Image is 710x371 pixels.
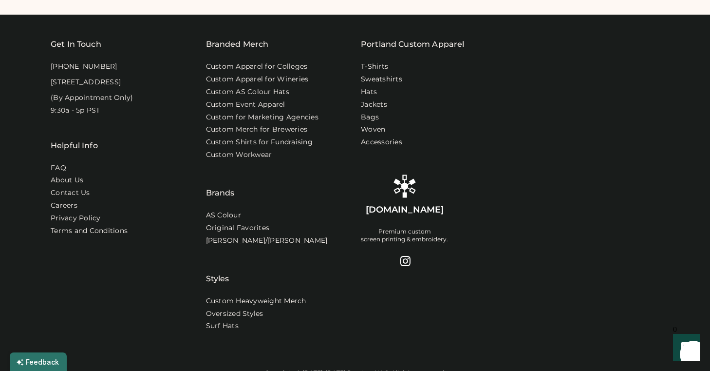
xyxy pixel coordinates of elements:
div: Branded Merch [206,39,269,50]
a: Original Favorites [206,223,270,233]
a: [PERSON_NAME]/[PERSON_NAME] [206,236,328,246]
div: [STREET_ADDRESS] [51,78,121,87]
a: Contact Us [51,188,90,198]
a: Oversized Styles [206,309,263,319]
a: Custom for Marketing Agencies [206,113,318,122]
a: Jackets [361,100,387,110]
a: Careers [51,201,77,211]
a: Hats [361,87,377,97]
a: Surf Hats [206,321,239,331]
div: Get In Touch [51,39,101,50]
a: Custom Apparel for Colleges [206,62,308,72]
a: Custom Heavyweight Merch [206,296,306,306]
a: AS Colour [206,211,241,220]
img: Rendered Logo - Screens [393,175,416,198]
iframe: Front Chat [664,327,706,369]
a: Sweatshirts [361,75,402,84]
a: Custom Workwear [206,150,272,160]
a: Accessories [361,137,402,147]
a: Bags [361,113,379,122]
div: Helpful Info [51,140,98,152]
a: About Us [51,176,83,185]
a: Custom Event Apparel [206,100,285,110]
div: [DOMAIN_NAME] [366,204,444,216]
a: Custom Merch for Breweries [206,125,308,135]
div: Terms and Conditions [51,226,128,236]
a: Custom Shirts for Fundraising [206,137,313,147]
div: Brands [206,163,235,199]
div: [PHONE_NUMBER] [51,62,117,72]
a: Woven [361,125,385,135]
a: Portland Custom Apparel [361,39,464,50]
a: T-Shirts [361,62,388,72]
a: Privacy Policy [51,214,101,223]
div: 9:30a - 5p PST [51,106,100,116]
a: Custom AS Colour Hats [206,87,289,97]
div: Styles [206,249,229,285]
div: Premium custom screen printing & embroidery. [361,228,448,243]
a: FAQ [51,163,66,173]
a: Custom Apparel for Wineries [206,75,309,84]
div: (By Appointment Only) [51,93,133,103]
